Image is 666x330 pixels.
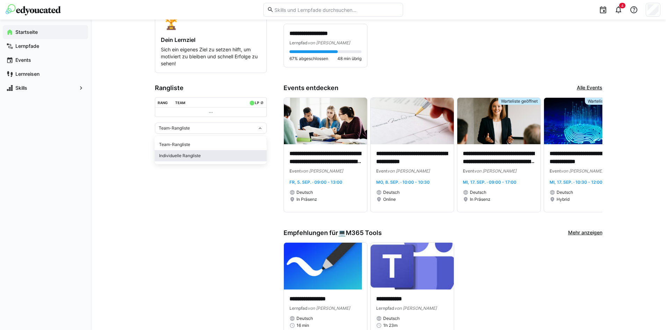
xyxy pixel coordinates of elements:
[274,7,399,13] input: Skills und Lernpfade durchsuchen…
[158,101,168,105] div: Rang
[550,179,602,185] span: Mi, 17. Sep. · 10:30 - 12:00
[161,46,261,67] p: Sich ein eigenes Ziel zu setzen hilft, um motiviert zu bleiben und schnell Erfolge zu sehen!
[376,179,430,185] span: Mo, 8. Sep. · 10:00 - 10:30
[289,179,342,185] span: Fr, 5. Sep. · 09:00 - 13:00
[155,84,267,92] h3: Rangliste
[284,84,338,92] h3: Events entdecken
[474,168,516,174] span: von [PERSON_NAME]
[621,3,623,8] span: 4
[470,190,486,195] span: Deutsch
[337,56,361,61] span: 48 min übrig
[289,56,328,61] span: 67% abgeschlossen
[296,190,313,195] span: Deutsch
[301,168,343,174] span: von [PERSON_NAME]
[289,306,308,311] span: Lernpfad
[544,98,627,145] img: image
[308,40,350,45] span: von [PERSON_NAME]
[557,190,573,195] span: Deutsch
[557,197,570,202] span: Hybrid
[338,229,382,237] div: 💻️
[296,323,309,328] span: 16 min
[463,168,474,174] span: Event
[588,98,624,104] span: Warteliste geöffnet
[159,125,190,131] span: Team-Rangliste
[159,142,263,147] div: Team-Rangliste
[308,306,350,311] span: von [PERSON_NAME]
[284,229,382,237] h3: Empfehlungen für
[568,229,602,237] a: Mehr anzeigen
[284,98,367,145] img: image
[346,229,382,237] span: M365 Tools
[284,243,367,289] img: image
[383,190,400,195] span: Deutsch
[561,168,603,174] span: von [PERSON_NAME]
[376,306,394,311] span: Lernpfad
[463,179,516,185] span: Mi, 17. Sep. · 09:00 - 17:00
[289,168,301,174] span: Event
[577,84,602,92] a: Alle Events
[255,101,259,105] div: LP
[175,101,185,105] div: Team
[296,197,317,202] span: In Präsenz
[296,316,313,321] span: Deutsch
[501,98,538,104] span: Warteliste geöffnet
[159,153,263,159] div: Individuelle Rangliste
[550,168,561,174] span: Event
[289,40,308,45] span: Lernpfad
[376,168,387,174] span: Event
[383,197,396,202] span: Online
[383,316,400,321] span: Deutsch
[161,10,261,31] div: 🏆
[387,168,430,174] span: von [PERSON_NAME]
[383,323,398,328] span: 1h 23m
[260,99,264,105] a: ø
[457,98,540,145] img: image
[371,243,454,289] img: image
[371,98,454,145] img: image
[394,306,437,311] span: von [PERSON_NAME]
[470,197,490,202] span: In Präsenz
[161,36,261,43] h4: Dein Lernziel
